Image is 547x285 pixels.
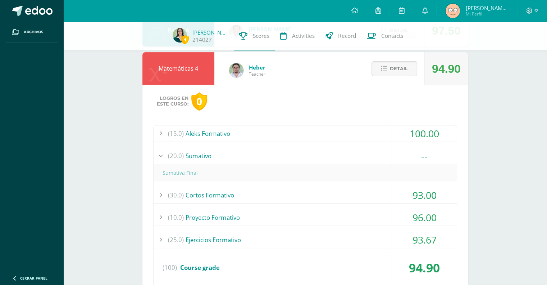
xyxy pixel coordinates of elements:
div: Ejercicios Formativo [154,232,457,248]
div: Sumativo [154,148,457,164]
div: Aleks Formativo [154,125,457,142]
img: a455c306de6069b1bdf364ebb330bb77.png [173,28,187,43]
span: (20.0) [168,148,184,164]
span: (100) [163,254,177,281]
span: Course grade [180,263,220,272]
a: Scores [234,22,275,50]
a: [PERSON_NAME] [192,29,228,36]
a: Record [320,22,361,50]
div: 0 [191,92,207,111]
div: 94.90 [432,53,461,85]
span: Archivos [24,29,43,35]
span: Record [338,32,356,40]
a: Activities [275,22,320,50]
span: Activities [292,32,315,40]
span: (10.0) [168,209,184,226]
button: Detail [371,61,417,76]
span: Teacher [249,71,265,77]
span: Detail [390,62,408,75]
span: (25.0) [168,232,184,248]
span: (30.0) [168,187,184,203]
span: [PERSON_NAME] [PERSON_NAME] [465,4,509,12]
div: Cortos Formativo [154,187,457,203]
div: -- [392,148,457,164]
span: Mi Perfil [465,11,509,17]
a: Contacts [361,22,409,50]
div: 93.67 [392,232,457,248]
span: Logros en este curso: [157,95,188,107]
span: Contacts [381,32,403,40]
div: 94.90 [392,254,457,281]
a: Archivos [6,22,58,43]
div: Proyecto Formativo [154,209,457,226]
span: Heber [249,64,265,71]
img: d9c7b72a65e1800de1590e9465332ea1.png [446,4,460,18]
div: 100.00 [392,125,457,142]
div: 93.00 [392,187,457,203]
span: Scores [253,32,269,40]
span: Cerrar panel [20,276,47,281]
span: 4 [181,35,189,44]
div: 96.00 [392,209,457,226]
div: Matemáticas 4 [142,52,214,85]
img: 00229b7027b55c487e096d516d4a36c4.png [229,63,243,77]
div: Sumativa Final [154,165,457,181]
a: 214027 [192,36,212,44]
span: (15.0) [168,125,184,142]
